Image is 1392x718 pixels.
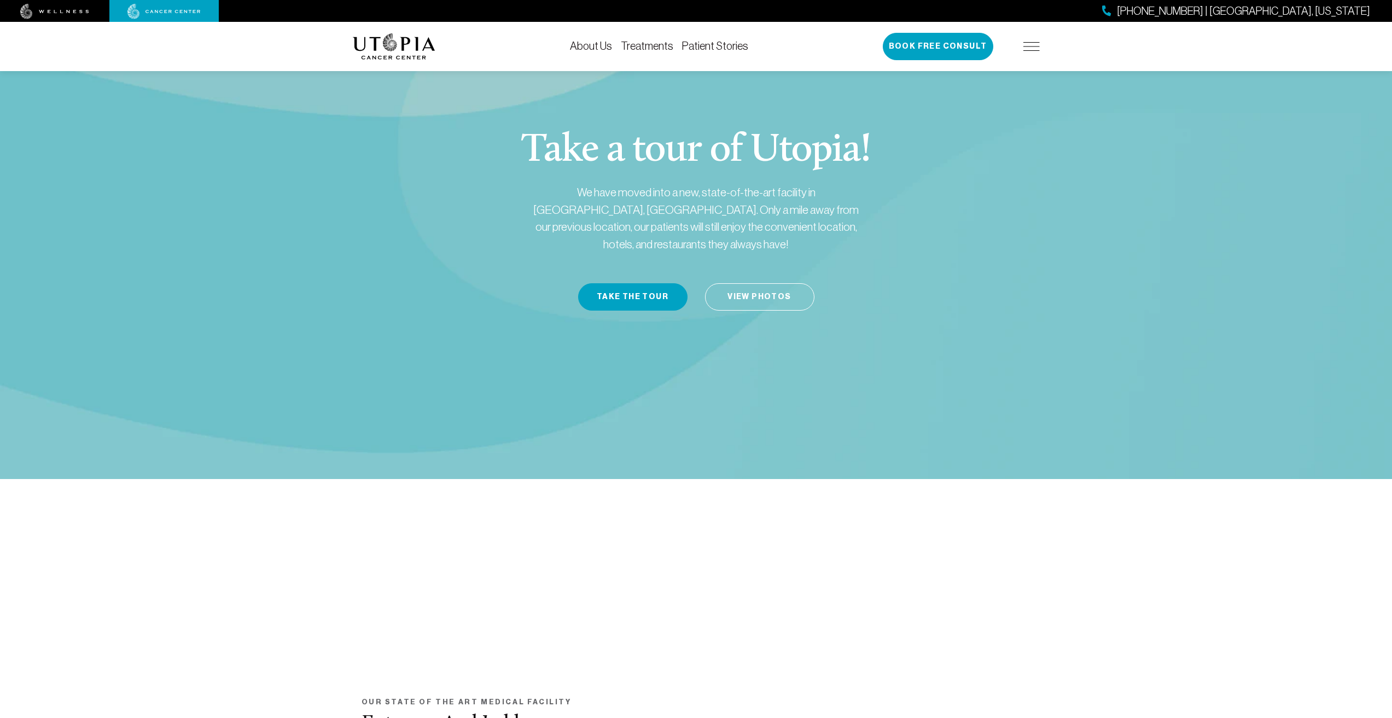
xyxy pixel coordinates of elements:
[521,131,871,171] h1: Take a tour of Utopia!
[1102,3,1370,19] a: [PHONE_NUMBER] | [GEOGRAPHIC_DATA], [US_STATE]
[527,184,866,253] p: We have moved into a new, state-of-the-art facility in [GEOGRAPHIC_DATA], [GEOGRAPHIC_DATA]. Only...
[705,283,814,311] a: View Photos
[362,696,1031,709] span: OUR STATE OF THE ART MEDICAL FACILITY
[682,40,748,52] a: Patient Stories
[883,33,993,60] button: Book Free Consult
[1023,42,1040,51] img: icon-hamburger
[578,283,688,311] button: Take the Tour
[20,4,89,19] img: wellness
[353,33,435,60] img: logo
[621,40,673,52] a: Treatments
[570,40,612,52] a: About Us
[1117,3,1370,19] span: [PHONE_NUMBER] | [GEOGRAPHIC_DATA], [US_STATE]
[127,4,201,19] img: cancer center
